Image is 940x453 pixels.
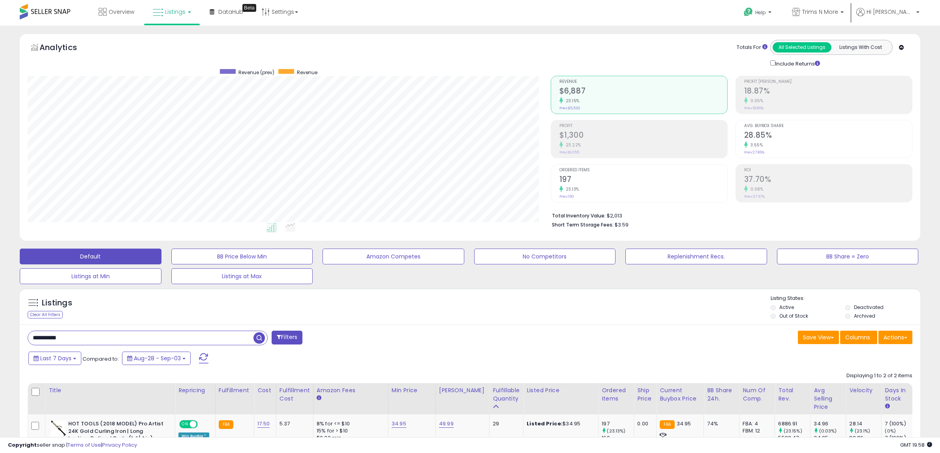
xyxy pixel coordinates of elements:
[39,42,92,55] h5: Analytics
[439,386,486,395] div: [PERSON_NAME]
[171,268,313,284] button: Listings at Max
[238,69,274,76] span: Revenue (prev)
[602,420,634,427] div: 197
[744,131,912,141] h2: 28.85%
[849,420,881,427] div: 28.14
[165,8,186,16] span: Listings
[280,386,310,403] div: Fulfillment Cost
[20,249,161,264] button: Default
[552,221,614,228] b: Short Term Storage Fees:
[219,386,251,395] div: Fulfillment
[317,420,382,427] div: 8% for <= $10
[748,186,764,192] small: 0.08%
[559,106,580,110] small: Prev: $5,592
[637,386,653,403] div: Ship Price
[802,8,838,16] span: Trims N More
[743,7,753,17] i: Get Help
[257,420,270,428] a: 17.50
[171,249,313,264] button: BB Price Below Min
[42,298,72,309] h5: Listings
[527,420,563,427] b: Listed Price:
[559,80,727,84] span: Revenue
[28,311,63,318] div: Clear All Filters
[854,313,875,319] label: Archived
[885,386,914,403] div: Days In Stock
[392,386,432,395] div: Min Price
[744,124,912,128] span: Avg. Buybox Share
[493,420,517,427] div: 29
[744,106,764,110] small: Prev: 18.86%
[83,355,119,363] span: Compared to:
[68,420,164,444] b: HOT TOOLS (2018 MODEL) Pro Artist 24K Gold Curling Iron | Long Lasting, Defined Curls (1-1/4 in)
[856,8,919,26] a: Hi [PERSON_NAME]
[317,395,321,402] small: Amazon Fees.
[297,69,317,76] span: Revenue
[323,249,464,264] button: Amazon Competes
[559,168,727,172] span: Ordered Items
[197,421,209,428] span: OFF
[778,420,810,427] div: 6886.91
[109,8,134,16] span: Overview
[559,175,727,185] h2: 197
[773,42,831,52] button: All Selected Listings
[392,420,406,428] a: 34.95
[744,80,912,84] span: Profit [PERSON_NAME]
[563,142,581,148] small: 23.22%
[867,8,914,16] span: Hi [PERSON_NAME]
[102,441,137,449] a: Privacy Policy
[317,427,382,434] div: 15% for > $10
[846,372,912,380] div: Displaying 1 to 2 of 2 items
[854,304,884,311] label: Deactivated
[831,42,890,52] button: Listings With Cost
[814,420,846,427] div: 34.96
[849,386,878,395] div: Velocity
[134,354,181,362] span: Aug-28 - Sep-03
[272,331,302,344] button: Filters
[885,428,896,434] small: (0%)
[51,420,66,436] img: 31p2bPIYHJL._SL40_.jpg
[748,98,764,104] small: 0.05%
[744,175,912,185] h2: 37.70%
[743,386,771,403] div: Num of Comp.
[602,386,630,403] div: Ordered Items
[737,1,779,26] a: Help
[748,142,763,148] small: 3.55%
[178,386,212,395] div: Repricing
[849,434,881,442] div: 22.86
[737,44,767,51] div: Totals For
[559,131,727,141] h2: $1,300
[242,4,256,12] div: Tooltip anchor
[559,194,574,199] small: Prev: 160
[257,386,273,395] div: Cost
[885,420,917,427] div: 7 (100%)
[218,8,243,16] span: DataHub
[559,124,727,128] span: Profit
[180,421,190,428] span: ON
[779,313,808,319] label: Out of Stock
[784,428,802,434] small: (23.15%)
[552,212,606,219] b: Total Inventory Value:
[744,168,912,172] span: ROI
[68,441,101,449] a: Terms of Use
[8,441,37,449] strong: Copyright
[885,403,889,410] small: Days In Stock.
[778,386,807,403] div: Total Rev.
[40,354,71,362] span: Last 7 Days
[280,420,307,427] div: 5.37
[743,427,769,434] div: FBM: 12
[764,59,829,68] div: Include Returns
[744,194,765,199] small: Prev: 37.67%
[660,420,674,429] small: FBA
[563,98,580,104] small: 23.15%
[493,386,520,403] div: Fulfillable Quantity
[814,434,846,442] div: 34.95
[527,420,592,427] div: $34.95
[49,386,172,395] div: Title
[439,420,454,428] a: 49.99
[607,428,625,434] small: (23.13%)
[122,352,191,365] button: Aug-28 - Sep-03
[615,221,629,228] span: $3.59
[317,434,382,442] div: $0.30 min
[28,352,81,365] button: Last 7 Days
[677,420,691,427] span: 34.95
